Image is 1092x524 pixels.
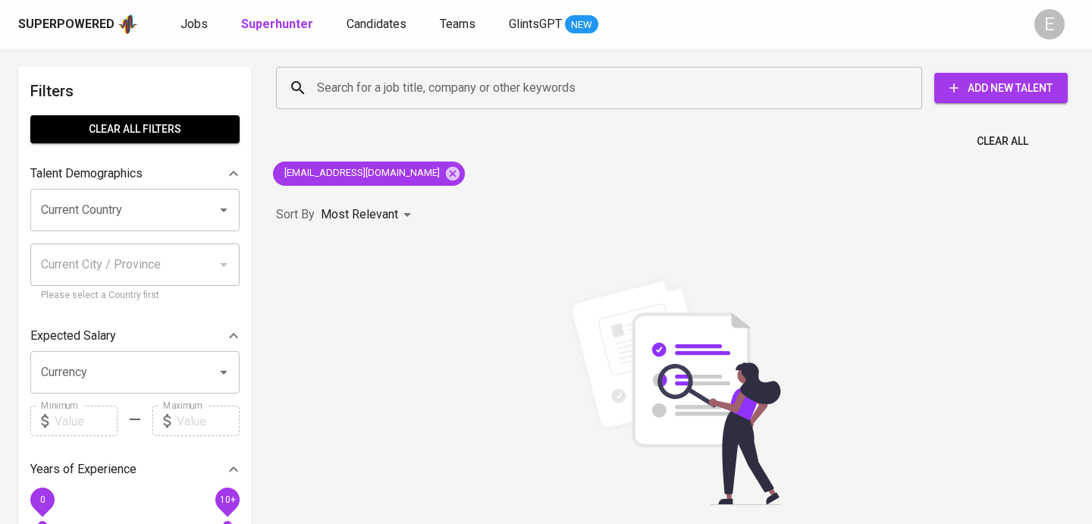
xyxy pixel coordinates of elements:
[180,15,211,34] a: Jobs
[39,494,45,505] span: 0
[42,120,227,139] span: Clear All filters
[509,17,562,31] span: GlintsGPT
[118,13,138,36] img: app logo
[440,17,475,31] span: Teams
[1034,9,1065,39] div: E
[30,327,116,345] p: Expected Salary
[565,17,598,33] span: NEW
[273,162,465,186] div: [EMAIL_ADDRESS][DOMAIN_NAME]
[241,17,313,31] b: Superhunter
[561,278,789,505] img: file_searching.svg
[30,158,240,189] div: Talent Demographics
[213,199,234,221] button: Open
[219,494,235,505] span: 10+
[177,406,240,436] input: Value
[30,165,143,183] p: Talent Demographics
[946,79,1056,98] span: Add New Talent
[347,15,409,34] a: Candidates
[30,79,240,103] h6: Filters
[977,132,1028,151] span: Clear All
[273,166,449,180] span: [EMAIL_ADDRESS][DOMAIN_NAME]
[971,127,1034,155] button: Clear All
[347,17,406,31] span: Candidates
[276,206,315,224] p: Sort By
[321,206,398,224] p: Most Relevant
[509,15,598,34] a: GlintsGPT NEW
[934,73,1068,103] button: Add New Talent
[30,321,240,351] div: Expected Salary
[321,201,416,229] div: Most Relevant
[41,288,229,303] p: Please select a Country first
[30,115,240,143] button: Clear All filters
[18,13,138,36] a: Superpoweredapp logo
[55,406,118,436] input: Value
[30,454,240,485] div: Years of Experience
[440,15,479,34] a: Teams
[18,16,115,33] div: Superpowered
[213,362,234,383] button: Open
[30,460,136,479] p: Years of Experience
[180,17,208,31] span: Jobs
[241,15,316,34] a: Superhunter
